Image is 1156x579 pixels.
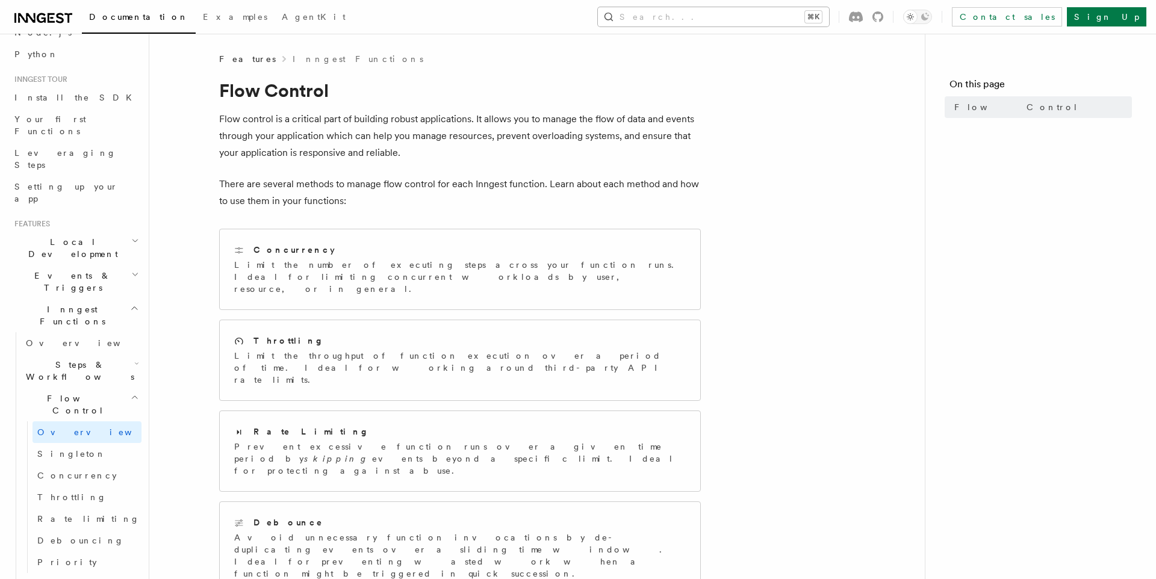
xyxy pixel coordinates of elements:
h2: Debounce [253,516,323,528]
button: Inngest Functions [10,299,141,332]
button: Events & Triggers [10,265,141,299]
span: Install the SDK [14,93,139,102]
span: Overview [26,338,150,348]
span: Leveraging Steps [14,148,116,170]
a: Setting up your app [10,176,141,209]
a: Priority [33,551,141,573]
h2: Rate Limiting [253,426,369,438]
span: Your first Functions [14,114,86,136]
span: Singleton [37,449,106,459]
a: Overview [33,421,141,443]
a: Rate LimitingPrevent excessive function runs over a given time period byskippingevents beyond a s... [219,410,701,492]
a: Sign Up [1067,7,1146,26]
span: Inngest tour [10,75,67,84]
a: Documentation [82,4,196,34]
span: Python [14,49,58,59]
span: Setting up your app [14,182,118,203]
a: Python [10,43,141,65]
button: Search...⌘K [598,7,829,26]
span: Overview [37,427,161,437]
p: Limit the throughput of function execution over a period of time. Ideal for working around third-... [234,350,686,386]
a: Overview [21,332,141,354]
a: Leveraging Steps [10,142,141,176]
p: Prevent excessive function runs over a given time period by events beyond a specific limit. Ideal... [234,441,686,477]
span: Priority [37,557,97,567]
a: ThrottlingLimit the throughput of function execution over a period of time. Ideal for working aro... [219,320,701,401]
a: Contact sales [952,7,1062,26]
span: Throttling [37,492,107,502]
a: Inngest Functions [293,53,423,65]
button: Local Development [10,231,141,265]
em: skipping [304,454,372,463]
a: Rate limiting [33,508,141,530]
a: Throttling [33,486,141,508]
a: Flow Control [949,96,1132,118]
h2: Concurrency [253,244,335,256]
span: Documentation [89,12,188,22]
span: Rate limiting [37,514,140,524]
span: Debouncing [37,536,124,545]
h4: On this page [949,77,1132,96]
a: Your first Functions [10,108,141,142]
p: Flow control is a critical part of building robust applications. It allows you to manage the flow... [219,111,701,161]
span: Events & Triggers [10,270,131,294]
button: Flow Control [21,388,141,421]
p: There are several methods to manage flow control for each Inngest function. Learn about each meth... [219,176,701,209]
span: Features [10,219,50,229]
a: AgentKit [275,4,353,33]
span: Steps & Workflows [21,359,134,383]
button: Toggle dark mode [903,10,932,24]
span: Local Development [10,236,131,260]
a: Examples [196,4,275,33]
kbd: ⌘K [805,11,822,23]
h2: Throttling [253,335,324,347]
button: Steps & Workflows [21,354,141,388]
span: Concurrency [37,471,117,480]
span: Flow Control [21,392,131,416]
a: Debouncing [33,530,141,551]
h1: Flow Control [219,79,701,101]
a: Install the SDK [10,87,141,108]
div: Flow Control [21,421,141,573]
span: Features [219,53,276,65]
span: AgentKit [282,12,346,22]
span: Examples [203,12,267,22]
a: Concurrency [33,465,141,486]
a: ConcurrencyLimit the number of executing steps across your function runs. Ideal for limiting conc... [219,229,701,310]
p: Limit the number of executing steps across your function runs. Ideal for limiting concurrent work... [234,259,686,295]
span: Flow Control [954,101,1078,113]
span: Inngest Functions [10,303,130,327]
a: Singleton [33,443,141,465]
